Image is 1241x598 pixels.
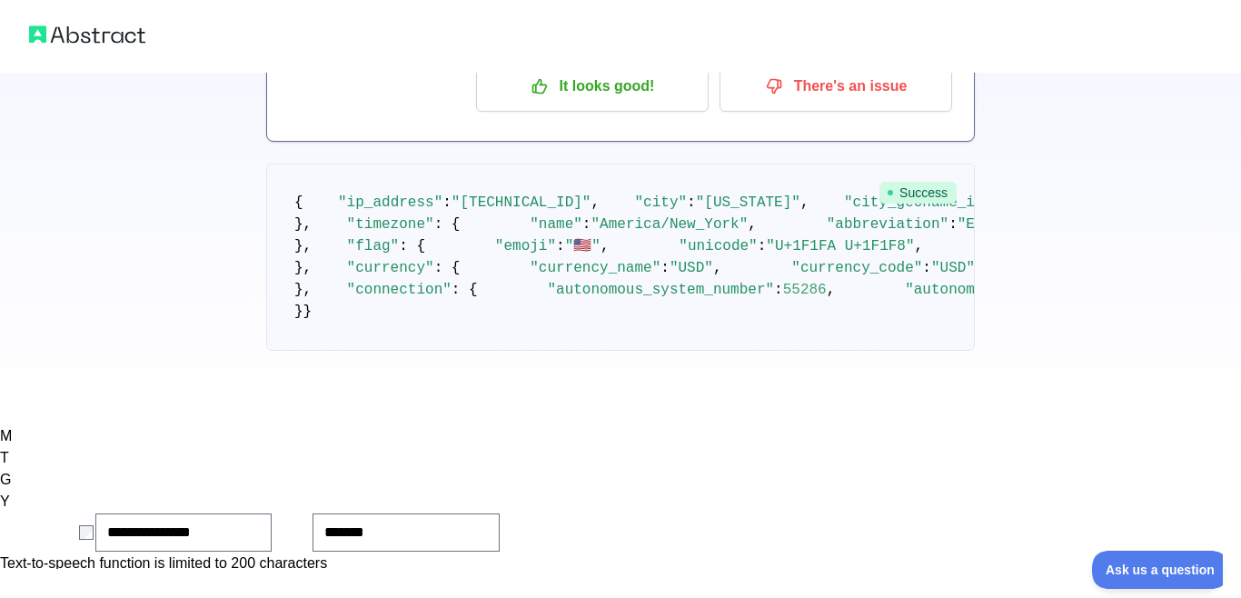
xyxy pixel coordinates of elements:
[879,182,957,204] span: Success
[452,194,591,211] span: "[TECHNICAL_ID]"
[733,71,938,102] p: There's an issue
[660,260,670,276] span: :
[442,194,452,211] span: :
[294,194,303,211] span: {
[591,216,748,233] span: "America/New_York"
[844,194,992,211] span: "city_geoname_id"
[713,260,722,276] span: ,
[1092,551,1223,589] iframe: Toggle Customer Support
[670,260,713,276] span: "USD"
[696,194,800,211] span: "[US_STATE]"
[634,194,687,211] span: "city"
[434,216,461,233] span: : {
[931,260,975,276] span: "USD"
[601,238,610,254] span: ,
[915,238,924,254] span: ,
[547,282,774,298] span: "autonomous_system_number"
[490,71,695,102] p: It looks good!
[720,61,952,112] button: There's an issue
[591,194,600,211] span: ,
[347,260,434,276] span: "currency"
[347,238,400,254] span: "flag"
[958,216,1001,233] span: "EDT"
[791,260,922,276] span: "currency_code"
[530,260,660,276] span: "currency_name"
[565,238,601,254] span: "🇺🇸"
[476,61,709,112] button: It looks good!
[582,216,591,233] span: :
[679,238,757,254] span: "unicode"
[783,282,827,298] span: 55286
[347,282,452,298] span: "connection"
[556,238,565,254] span: :
[748,216,757,233] span: ,
[922,260,931,276] span: :
[338,194,442,211] span: "ip_address"
[948,216,958,233] span: :
[766,238,914,254] span: "U+1F1FA U+1F1F8"
[495,238,556,254] span: "emoji"
[827,216,948,233] span: "abbreviation"
[905,282,1184,298] span: "autonomous_system_organization"
[827,282,836,298] span: ,
[687,194,696,211] span: :
[347,216,434,233] span: "timezone"
[758,238,767,254] span: :
[774,282,783,298] span: :
[29,22,145,47] img: Abstract logo
[800,194,809,211] span: ,
[452,282,478,298] span: : {
[530,216,582,233] span: "name"
[399,238,425,254] span: : {
[434,260,461,276] span: : {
